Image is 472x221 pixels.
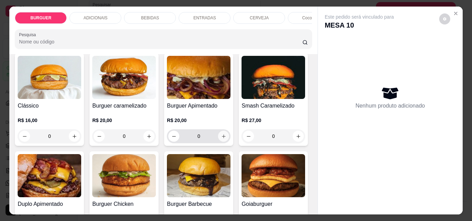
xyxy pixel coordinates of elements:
[18,200,81,208] h4: Duplo Apimentado
[143,131,154,142] button: increase-product-quantity
[242,117,305,124] p: R$ 27,00
[439,13,450,24] button: decrease-product-quantity
[242,102,305,110] h4: Smash Caramelizado
[167,200,230,208] h4: Burguer Barbecue
[356,102,425,110] p: Nenhum produto adicionado
[242,154,305,197] img: product-image
[92,117,156,124] p: R$ 20,00
[92,56,156,99] img: product-image
[193,15,216,21] p: ENTRADAS
[450,8,461,19] button: Close
[18,154,81,197] img: product-image
[167,117,230,124] p: R$ 20,00
[84,15,107,21] p: ADICIONAIS
[167,154,230,197] img: product-image
[19,32,38,38] label: Pesquisa
[168,131,179,142] button: decrease-product-quantity
[92,102,156,110] h4: Burguer caramelizado
[19,131,30,142] button: decrease-product-quantity
[92,154,156,197] img: product-image
[243,131,254,142] button: decrease-product-quantity
[167,56,230,99] img: product-image
[167,102,230,110] h4: Burguer Apimentado
[94,131,105,142] button: decrease-product-quantity
[18,56,81,99] img: product-image
[293,131,304,142] button: increase-product-quantity
[141,15,159,21] p: BEBIDAS
[30,15,51,21] p: BURGUER
[325,13,394,20] p: Este pedido será vinculado para
[18,102,81,110] h4: Clássico
[18,117,81,124] p: R$ 16,00
[250,15,269,21] p: CERVEJA
[302,15,325,21] p: Coco gelado
[19,38,302,45] input: Pesquisa
[242,200,305,208] h4: Goiaburguer
[92,200,156,208] h4: Burguer Chicken
[242,56,305,99] img: product-image
[325,20,394,30] p: MESA 10
[218,131,229,142] button: increase-product-quantity
[69,131,80,142] button: increase-product-quantity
